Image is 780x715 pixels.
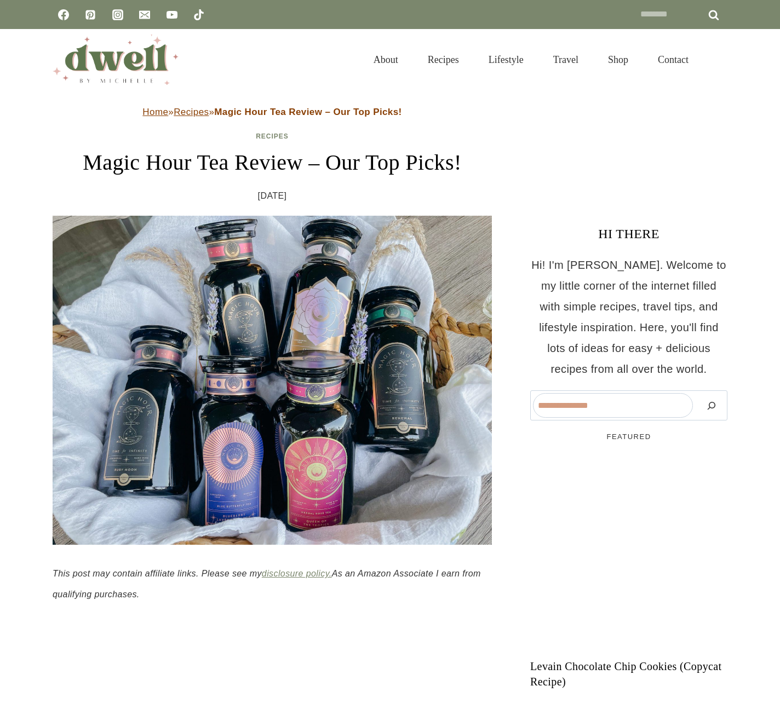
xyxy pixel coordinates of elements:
[593,41,643,79] a: Shop
[530,453,727,650] a: Read More Levain Chocolate Chip Cookies (Copycat Recipe)
[53,569,481,599] em: This post may contain affiliate links. Please see my As an Amazon Associate I earn from qualifyin...
[53,34,179,85] img: DWELL by michelle
[530,255,727,379] p: Hi! I'm [PERSON_NAME]. Welcome to my little corner of the internet filled with simple recipes, tr...
[134,4,156,26] a: Email
[188,4,210,26] a: TikTok
[359,41,413,79] a: About
[142,107,402,117] span: » »
[413,41,474,79] a: Recipes
[53,216,492,545] img: bottles of magic hour tea
[214,107,402,117] strong: Magic Hour Tea Review – Our Top Picks!
[107,4,129,26] a: Instagram
[258,188,287,204] time: [DATE]
[161,4,183,26] a: YouTube
[698,393,725,418] button: Search
[709,50,727,69] button: View Search Form
[474,41,538,79] a: Lifestyle
[530,659,727,689] a: Levain Chocolate Chip Cookies (Copycat Recipe)
[174,107,209,117] a: Recipes
[79,4,101,26] a: Pinterest
[359,41,703,79] nav: Primary Navigation
[538,41,593,79] a: Travel
[142,107,168,117] a: Home
[643,41,703,79] a: Contact
[53,146,492,179] h1: Magic Hour Tea Review – Our Top Picks!
[530,431,727,442] h5: FEATURED
[530,224,727,244] h3: HI THERE
[53,4,74,26] a: Facebook
[262,569,332,578] a: disclosure policy.
[256,132,289,140] a: Recipes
